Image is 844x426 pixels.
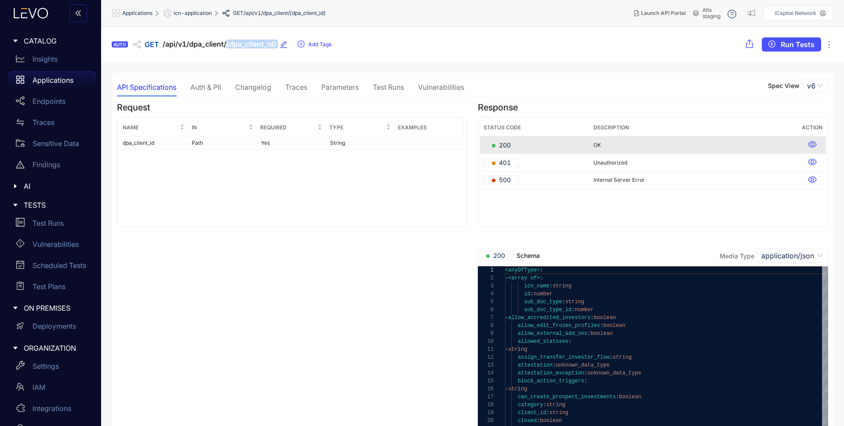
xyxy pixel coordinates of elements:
span: caret-right [12,345,18,351]
div: 12 [478,353,494,361]
span: : [553,362,556,368]
span: : [543,402,546,408]
a: Applications [9,71,96,92]
span: Name [123,123,178,132]
button: edit [280,37,294,51]
span: <array of> [508,275,540,281]
th: Action [798,119,826,136]
span: - [505,346,508,353]
span: Launch API Portal [641,10,686,16]
div: 20 [478,417,494,425]
span: attestation_exception [518,370,584,376]
span: plus-circle [298,40,305,48]
p: Settings [33,362,59,370]
div: Test Runs [373,83,404,91]
td: String [327,136,396,150]
span: number [575,307,593,313]
span: 200 [492,141,511,150]
span: Applications [122,10,153,16]
div: 16 [478,385,494,393]
span: Type [329,123,385,132]
span: play-circle [768,40,775,48]
span: : [546,410,549,416]
span: : [584,378,587,384]
div: 1 [478,266,494,274]
span: 401 [492,158,511,167]
span: boolean [590,331,612,337]
th: In [188,119,257,136]
div: AUTO [112,41,128,48]
div: 15 [478,377,494,385]
span: /api/v1/dpa_client/{dpa_client_id} [163,40,276,48]
span: - [505,275,508,281]
span: allow_external_add_ons [518,331,587,337]
span: boolean [603,323,625,329]
div: API Specifications [117,83,176,91]
span: : [571,307,575,313]
span: : [568,338,571,345]
span: Required [260,123,316,132]
span: v6 [807,79,824,92]
div: 17 [478,393,494,401]
span: allow_accredited_investors [508,315,590,321]
th: Status Code [480,119,590,136]
th: Name [119,119,188,136]
span: TESTS [24,201,89,209]
button: plus-circleAdd Tags [297,37,332,51]
span: : [616,394,619,400]
span: : [590,315,593,321]
h4: Response [478,103,828,113]
span: string [565,299,584,305]
span: : [584,370,587,376]
span: string [553,283,571,289]
p: Integrations [33,404,71,412]
span: : [600,323,603,329]
span: sub_doc_type_id [524,307,571,313]
p: Test Plans [33,283,65,290]
span: block_action_triggers [518,378,584,384]
div: CATALOG [5,32,96,50]
p: Spec View [768,82,800,89]
div: 5 [478,298,494,306]
span: boolean [619,394,641,400]
div: 9 [478,330,494,338]
th: Type [326,119,395,136]
span: string [508,346,527,353]
div: ORGANIZATION [5,339,96,357]
span: unknown_data_type [556,362,609,368]
div: 4 [478,290,494,298]
th: Required [257,119,326,136]
p: Endpoints [33,97,65,105]
div: Changelog [235,83,271,91]
span: caret-right [12,183,18,189]
p: IAM [33,383,45,391]
th: Description [590,119,798,136]
textarea: Editor content;Press Alt+F1 for Accessibility Options. [505,266,506,274]
label: Media Type [720,252,754,260]
span: : [587,331,590,337]
a: Test Plans [9,278,96,299]
div: Parameters [321,83,359,91]
div: AI [5,177,96,195]
div: 19 [478,409,494,417]
a: Vulnerabilities [9,235,96,257]
span: sub_doc_type [524,299,562,305]
a: Findings [9,156,96,177]
div: 11 [478,345,494,353]
span: : [531,291,534,297]
span: 200 [486,251,505,260]
span: icn-application [174,10,212,16]
span: ORGANIZATION [24,344,89,352]
span: caret-right [12,305,18,311]
div: Auth & PII [190,83,221,91]
p: Traces [33,118,55,126]
td: OK [590,136,798,154]
span: warning [16,160,25,169]
span: string [549,410,568,416]
a: Integrations [9,400,96,421]
span: id [524,291,530,297]
span: : [540,267,543,273]
span: attestation [518,362,553,368]
span: Run Tests [781,40,815,48]
p: Scheduled Tests [33,261,86,269]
